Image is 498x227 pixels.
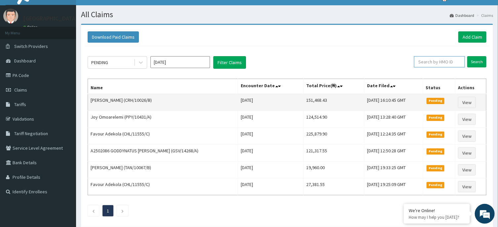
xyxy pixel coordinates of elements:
[364,111,423,128] td: [DATE] 13:28:40 GMT
[150,56,210,68] input: Select Month and Year
[304,79,364,94] th: Total Price(₦)
[238,94,303,111] td: [DATE]
[238,178,303,195] td: [DATE]
[364,178,423,195] td: [DATE] 19:25:09 GMT
[450,13,474,18] a: Dashboard
[458,97,476,108] a: View
[364,162,423,178] td: [DATE] 19:33:25 GMT
[304,178,364,195] td: 27,381.55
[427,115,445,121] span: Pending
[238,79,303,94] th: Encounter Date
[458,114,476,125] a: View
[304,111,364,128] td: 124,514.90
[364,94,423,111] td: [DATE] 16:10:45 GMT
[427,132,445,137] span: Pending
[92,208,95,214] a: Previous page
[364,79,423,94] th: Date Filed
[238,128,303,145] td: [DATE]
[88,178,238,195] td: Favour Adekola (CHL/11555/C)
[91,59,108,66] div: PENDING
[414,56,465,67] input: Search by HMO ID
[88,128,238,145] td: Favour Adekola (CHL/11555/C)
[364,128,423,145] td: [DATE] 12:24:35 GMT
[3,154,126,177] textarea: Type your message and hit 'Enter'
[14,101,26,107] span: Tariffs
[14,43,48,49] span: Switch Providers
[88,111,238,128] td: Joy Omoarelemi (PPY/10431/A)
[213,56,246,69] button: Filter Claims
[12,33,27,50] img: d_794563401_company_1708531726252_794563401
[427,182,445,188] span: Pending
[427,165,445,171] span: Pending
[88,79,238,94] th: Name
[427,98,445,104] span: Pending
[238,145,303,162] td: [DATE]
[458,181,476,192] a: View
[88,162,238,178] td: [PERSON_NAME] (TAN/10067/B)
[304,94,364,111] td: 151,468.43
[304,145,364,162] td: 121,317.55
[14,131,48,136] span: Tariff Negotiation
[427,148,445,154] span: Pending
[23,16,78,21] p: [GEOGRAPHIC_DATA]
[23,25,39,29] a: Online
[238,111,303,128] td: [DATE]
[364,145,423,162] td: [DATE] 12:50:28 GMT
[88,94,238,111] td: [PERSON_NAME] (CRH/10026/B)
[121,208,124,214] a: Next page
[14,87,27,93] span: Claims
[458,131,476,142] a: View
[409,208,465,213] div: We're Online!
[304,128,364,145] td: 225,879.90
[475,13,493,18] li: Claims
[458,31,486,43] a: Add Claim
[3,9,18,23] img: User Image
[34,37,111,46] div: Chat with us now
[423,79,455,94] th: Status
[238,162,303,178] td: [DATE]
[88,145,238,162] td: A2502086 GODDYNATUS [PERSON_NAME] (GSV/14268/A)
[409,214,465,220] p: How may I help you today?
[38,70,91,137] span: We're online!
[304,162,364,178] td: 19,960.00
[108,3,124,19] div: Minimize live chat window
[455,79,486,94] th: Actions
[467,56,486,67] input: Search
[88,31,139,43] button: Download Paid Claims
[107,208,109,214] a: Page 1 is your current page
[81,10,493,19] h1: All Claims
[14,58,36,64] span: Dashboard
[458,147,476,159] a: View
[458,164,476,175] a: View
